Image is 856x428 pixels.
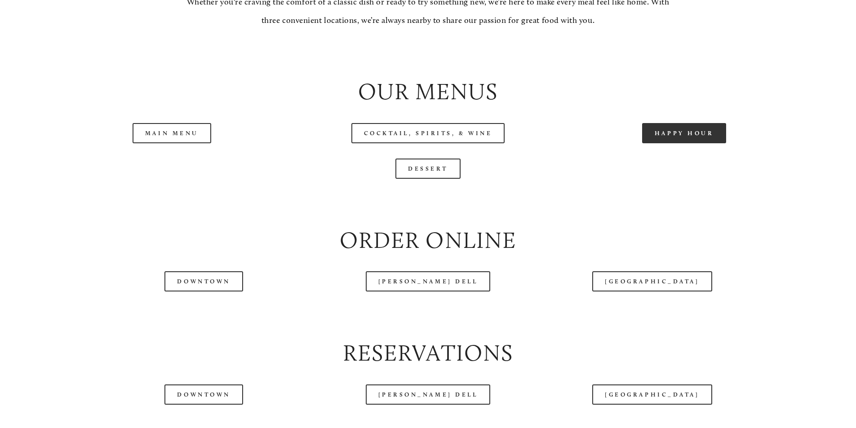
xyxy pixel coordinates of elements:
[592,384,712,405] a: [GEOGRAPHIC_DATA]
[164,384,243,405] a: Downtown
[51,76,804,108] h2: Our Menus
[351,123,505,143] a: Cocktail, Spirits, & Wine
[395,159,461,179] a: Dessert
[366,384,491,405] a: [PERSON_NAME] Dell
[133,123,211,143] a: Main Menu
[51,337,804,369] h2: Reservations
[642,123,727,143] a: Happy Hour
[164,271,243,291] a: Downtown
[592,271,712,291] a: [GEOGRAPHIC_DATA]
[366,271,491,291] a: [PERSON_NAME] Dell
[51,225,804,256] h2: Order Online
